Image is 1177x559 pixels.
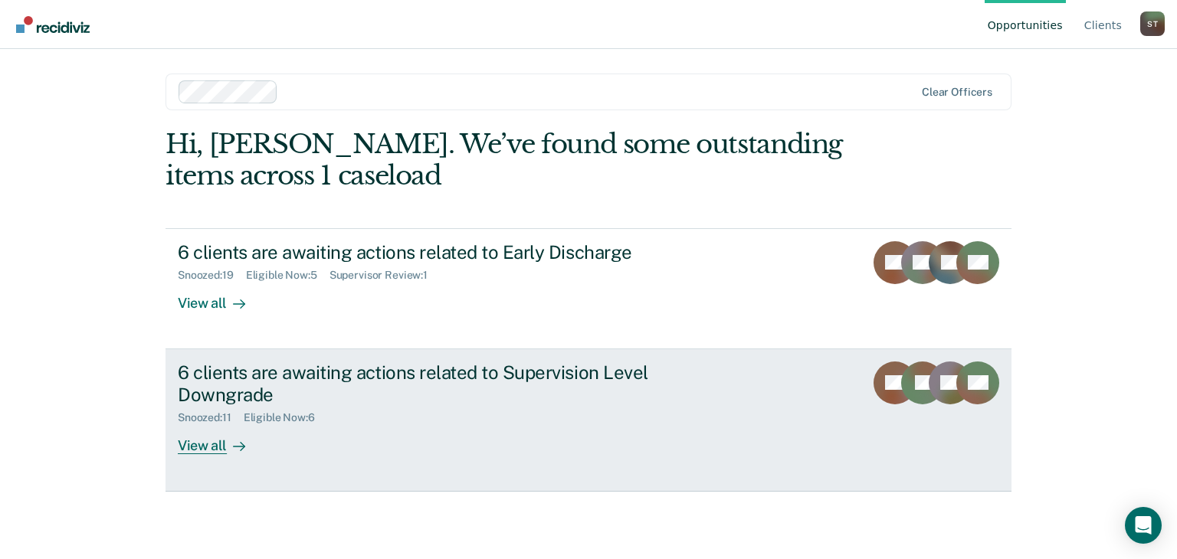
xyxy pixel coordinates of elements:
[166,228,1011,349] a: 6 clients are awaiting actions related to Early DischargeSnoozed:19Eligible Now:5Supervisor Revie...
[1140,11,1165,36] button: Profile dropdown button
[178,241,716,263] div: 6 clients are awaiting actions related to Early Discharge
[166,349,1011,492] a: 6 clients are awaiting actions related to Supervision Level DowngradeSnoozed:11Eligible Now:6View...
[16,16,90,33] img: Recidiviz
[1140,11,1165,36] div: S T
[1125,507,1162,544] div: Open Intercom Messenger
[178,361,716,406] div: 6 clients are awaiting actions related to Supervision Level Downgrade
[178,269,246,282] div: Snoozed : 19
[166,129,842,191] div: Hi, [PERSON_NAME]. We’ve found some outstanding items across 1 caseload
[178,411,244,424] div: Snoozed : 11
[178,282,264,312] div: View all
[329,269,440,282] div: Supervisor Review : 1
[922,86,992,99] div: Clear officers
[178,424,264,454] div: View all
[244,411,327,424] div: Eligible Now : 6
[246,269,329,282] div: Eligible Now : 5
